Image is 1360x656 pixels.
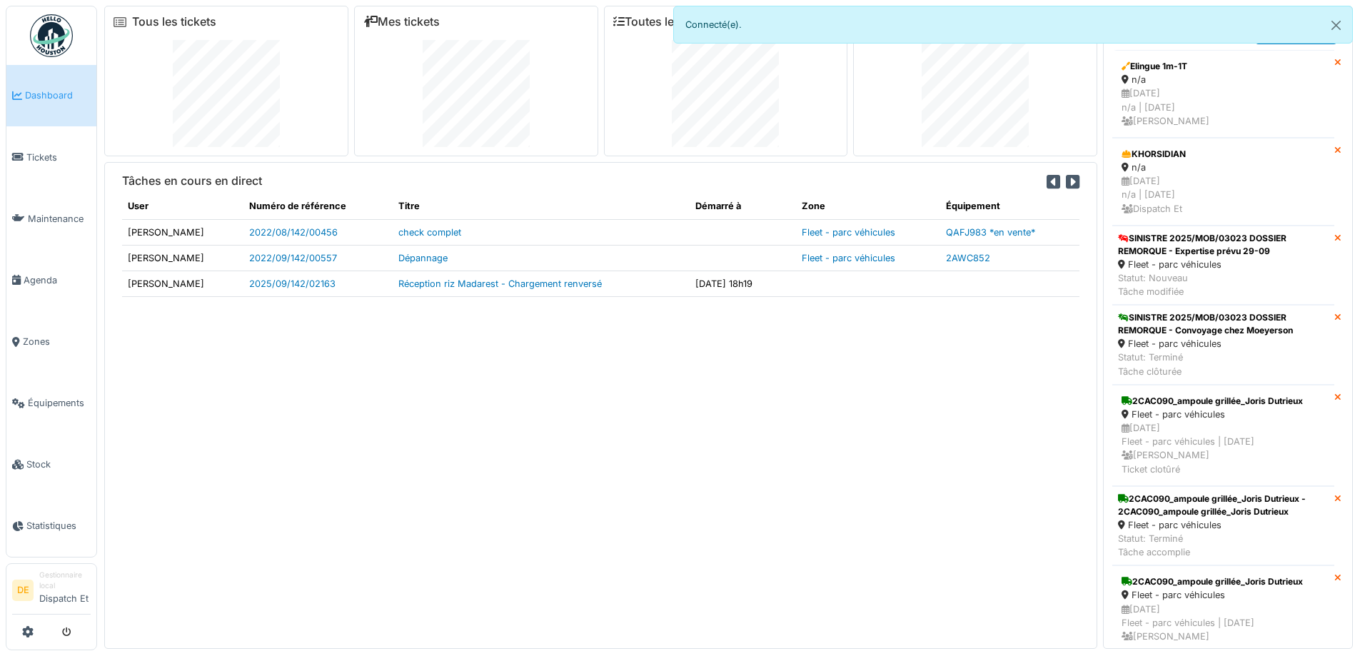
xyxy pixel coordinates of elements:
[1112,138,1334,226] a: KHORSIDIAN n/a [DATE]n/a | [DATE] Dispatch Et
[39,570,91,592] div: Gestionnaire local
[1122,73,1325,86] div: n/a
[39,570,91,611] li: Dispatch Et
[398,253,448,263] a: Dépannage
[122,245,243,271] td: [PERSON_NAME]
[28,212,91,226] span: Maintenance
[398,227,461,238] a: check complet
[946,253,990,263] a: 2AWC852
[122,174,262,188] h6: Tâches en cours en direct
[690,271,796,296] td: [DATE] 18h19
[1118,258,1329,271] div: Fleet - parc véhicules
[1118,518,1329,532] div: Fleet - parc véhicules
[6,65,96,126] a: Dashboard
[802,253,895,263] a: Fleet - parc véhicules
[1122,421,1325,476] div: [DATE] Fleet - parc véhicules | [DATE] [PERSON_NAME] Ticket clotûré
[249,227,338,238] a: 2022/08/142/00456
[796,193,941,219] th: Zone
[1118,493,1329,518] div: 2CAC090_ampoule grillée_Joris Dutrieux - 2CAC090_ampoule grillée_Joris Dutrieux
[1118,350,1329,378] div: Statut: Terminé Tâche clôturée
[1118,532,1329,559] div: Statut: Terminé Tâche accomplie
[23,335,91,348] span: Zones
[1122,588,1325,602] div: Fleet - parc véhicules
[1122,575,1325,588] div: 2CAC090_ampoule grillée_Joris Dutrieux
[1112,486,1334,566] a: 2CAC090_ampoule grillée_Joris Dutrieux - 2CAC090_ampoule grillée_Joris Dutrieux Fleet - parc véhi...
[128,201,148,211] span: translation missing: fr.shared.user
[946,227,1035,238] a: QAFJ983 *en vente*
[24,273,91,287] span: Agenda
[6,373,96,434] a: Équipements
[25,89,91,102] span: Dashboard
[6,249,96,311] a: Agenda
[26,458,91,471] span: Stock
[28,396,91,410] span: Équipements
[6,434,96,495] a: Stock
[6,188,96,249] a: Maintenance
[1320,6,1352,44] button: Close
[1118,232,1329,258] div: SINISTRE 2025/MOB/03023 DOSSIER REMORQUE - Expertise prévu 29-09
[122,219,243,245] td: [PERSON_NAME]
[6,495,96,557] a: Statistiques
[1122,60,1325,73] div: Elingue 1m-1T
[132,15,216,29] a: Tous les tickets
[802,227,895,238] a: Fleet - parc véhicules
[673,6,1354,44] div: Connecté(e).
[6,126,96,188] a: Tickets
[1122,395,1325,408] div: 2CAC090_ampoule grillée_Joris Dutrieux
[243,193,393,219] th: Numéro de référence
[30,14,73,57] img: Badge_color-CXgf-gQk.svg
[12,570,91,615] a: DE Gestionnaire localDispatch Et
[1112,385,1334,486] a: 2CAC090_ampoule grillée_Joris Dutrieux Fleet - parc véhicules [DATE]Fleet - parc véhicules | [DAT...
[1122,408,1325,421] div: Fleet - parc véhicules
[1118,271,1329,298] div: Statut: Nouveau Tâche modifiée
[1112,305,1334,385] a: SINISTRE 2025/MOB/03023 DOSSIER REMORQUE - Convoyage chez Moeyerson Fleet - parc véhicules Statut...
[1112,50,1334,138] a: Elingue 1m-1T n/a [DATE]n/a | [DATE] [PERSON_NAME]
[6,311,96,373] a: Zones
[363,15,440,29] a: Mes tickets
[26,151,91,164] span: Tickets
[1122,148,1325,161] div: KHORSIDIAN
[690,193,796,219] th: Démarré à
[398,278,602,289] a: Réception riz Madarest - Chargement renversé
[1122,161,1325,174] div: n/a
[249,278,336,289] a: 2025/09/142/02163
[122,271,243,296] td: [PERSON_NAME]
[613,15,720,29] a: Toutes les tâches
[393,193,689,219] th: Titre
[940,193,1079,219] th: Équipement
[1122,86,1325,128] div: [DATE] n/a | [DATE] [PERSON_NAME]
[1122,174,1325,216] div: [DATE] n/a | [DATE] Dispatch Et
[1112,226,1334,306] a: SINISTRE 2025/MOB/03023 DOSSIER REMORQUE - Expertise prévu 29-09 Fleet - parc véhicules Statut: N...
[12,580,34,601] li: DE
[1118,311,1329,337] div: SINISTRE 2025/MOB/03023 DOSSIER REMORQUE - Convoyage chez Moeyerson
[26,519,91,533] span: Statistiques
[1118,337,1329,350] div: Fleet - parc véhicules
[249,253,337,263] a: 2022/09/142/00557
